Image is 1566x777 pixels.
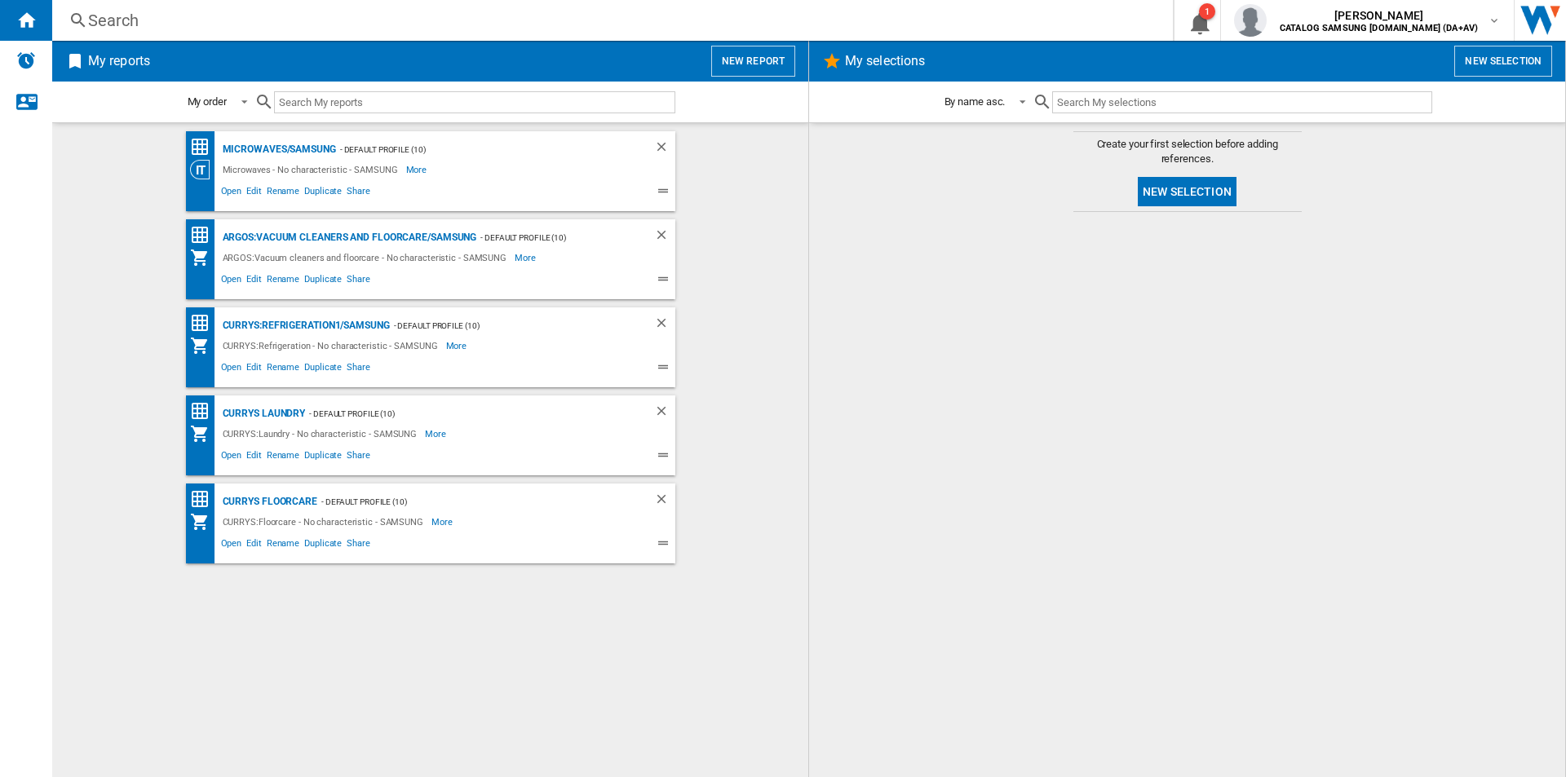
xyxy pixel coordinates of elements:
div: My order [188,95,227,108]
div: Microwaves - No characteristic - SAMSUNG [219,160,406,179]
span: Share [344,360,373,379]
span: Open [219,536,245,555]
input: Search My reports [274,91,675,113]
div: CURRYS:Refrigeration1/SAMSUNG [219,316,390,336]
span: Edit [244,183,264,203]
span: Edit [244,360,264,379]
span: More [425,424,449,444]
span: Edit [244,536,264,555]
span: Rename [264,448,302,467]
div: Price Matrix [190,225,219,245]
h2: My selections [842,46,928,77]
div: My Assortment [190,424,219,444]
div: My Assortment [190,336,219,355]
div: Category View [190,160,219,179]
button: New selection [1454,46,1552,77]
b: CATALOG SAMSUNG [DOMAIN_NAME] (DA+AV) [1280,23,1478,33]
img: profile.jpg [1234,4,1267,37]
span: More [406,160,430,179]
div: Currys Floorcare [219,492,317,512]
span: More [431,512,455,532]
div: Delete [654,139,675,160]
h2: My reports [85,46,153,77]
span: Create your first selection before adding references. [1073,137,1302,166]
div: My Assortment [190,248,219,267]
button: New report [711,46,795,77]
div: Price Matrix [190,401,219,422]
div: Delete [654,404,675,424]
input: Search My selections [1052,91,1431,113]
div: My Assortment [190,512,219,532]
span: Duplicate [302,272,344,291]
div: CURRYS:Laundry - No characteristic - SAMSUNG [219,424,426,444]
span: More [515,248,538,267]
div: currys laundry [219,404,306,424]
div: By name asc. [944,95,1006,108]
span: Open [219,272,245,291]
span: [PERSON_NAME] [1280,7,1478,24]
span: More [446,336,470,355]
div: Search [88,9,1130,32]
div: Price Matrix [190,489,219,510]
div: Delete [654,492,675,512]
span: Open [219,360,245,379]
div: - Default profile (10) [336,139,622,160]
div: - Default profile (10) [390,316,622,336]
div: Price Matrix [190,313,219,333]
span: Rename [264,536,302,555]
div: - Default profile (10) [317,492,622,512]
span: Share [344,448,373,467]
span: Open [219,183,245,203]
div: CURRYS:Floorcare - No characteristic - SAMSUNG [219,512,431,532]
div: ARGOS:Vacuum cleaners and floorcare - No characteristic - SAMSUNG [219,248,515,267]
div: Price Matrix [190,137,219,157]
span: Duplicate [302,360,344,379]
div: 1 [1199,3,1215,20]
div: - Default profile (10) [476,227,621,248]
span: Open [219,448,245,467]
span: Edit [244,272,264,291]
span: Rename [264,272,302,291]
span: Rename [264,183,302,203]
span: Edit [244,448,264,467]
span: Share [344,272,373,291]
div: Delete [654,227,675,248]
span: Duplicate [302,448,344,467]
span: Share [344,536,373,555]
span: Duplicate [302,536,344,555]
div: CURRYS:Refrigeration - No characteristic - SAMSUNG [219,336,446,355]
span: Rename [264,360,302,379]
div: - Default profile (10) [305,404,621,424]
div: ARGOS:Vacuum cleaners and floorcare/SAMSUNG [219,227,477,248]
button: New selection [1138,177,1236,206]
div: Delete [654,316,675,336]
span: Share [344,183,373,203]
span: Duplicate [302,183,344,203]
img: alerts-logo.svg [16,51,36,70]
div: Microwaves/SAMSUNG [219,139,336,160]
